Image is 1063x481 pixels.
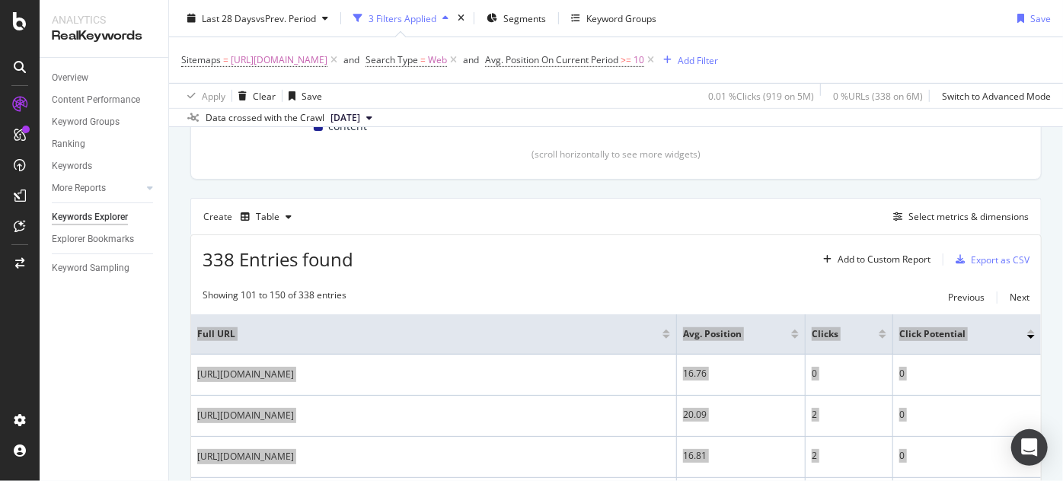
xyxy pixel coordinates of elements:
[52,209,128,225] div: Keywords Explorer
[1011,6,1051,30] button: Save
[256,11,316,24] span: vs Prev. Period
[197,449,294,464] a: [URL][DOMAIN_NAME]
[899,408,1035,422] div: 0
[817,247,931,272] button: Add to Custom Report
[209,148,1023,161] div: (scroll horizontally to see more widgets)
[343,53,359,66] div: and
[181,6,334,30] button: Last 28 DaysvsPrev. Period
[52,136,85,152] div: Ranking
[1030,11,1051,24] div: Save
[197,408,294,423] a: [URL][DOMAIN_NAME]
[347,6,455,30] button: 3 Filters Applied
[428,49,447,71] span: Web
[420,53,426,66] span: =
[231,49,327,71] span: [URL][DOMAIN_NAME]
[202,11,256,24] span: Last 28 Days
[899,367,1035,381] div: 0
[634,49,644,71] span: 10
[503,11,546,24] span: Segments
[52,260,158,276] a: Keyword Sampling
[948,288,985,307] button: Previous
[52,158,92,174] div: Keywords
[256,212,279,221] div: Table
[683,449,799,463] div: 16.81
[683,327,768,341] span: Avg. Position
[657,51,718,69] button: Add Filter
[586,11,656,24] div: Keyword Groups
[899,327,1004,341] span: Click Potential
[1010,288,1029,307] button: Next
[812,408,886,422] div: 2
[455,11,468,26] div: times
[52,12,156,27] div: Analytics
[235,205,298,229] button: Table
[52,70,88,86] div: Overview
[812,327,856,341] span: Clicks
[369,11,436,24] div: 3 Filters Applied
[203,247,353,272] span: 338 Entries found
[812,449,886,463] div: 2
[708,89,814,102] div: 0.01 % Clicks ( 919 on 5M )
[565,6,662,30] button: Keyword Groups
[936,84,1051,108] button: Switch to Advanced Mode
[52,114,158,130] a: Keyword Groups
[683,408,799,422] div: 20.09
[52,92,140,108] div: Content Performance
[887,208,1029,226] button: Select metrics & dimensions
[1011,429,1048,466] div: Open Intercom Messenger
[302,89,322,102] div: Save
[52,158,158,174] a: Keywords
[52,136,158,152] a: Ranking
[52,180,106,196] div: More Reports
[908,210,1029,223] div: Select metrics & dimensions
[480,6,552,30] button: Segments
[283,84,322,108] button: Save
[203,288,346,307] div: Showing 101 to 150 of 338 entries
[232,84,276,108] button: Clear
[52,231,158,247] a: Explorer Bookmarks
[52,114,120,130] div: Keyword Groups
[463,53,479,66] div: and
[343,53,359,67] button: and
[324,109,378,127] button: [DATE]
[253,89,276,102] div: Clear
[683,367,799,381] div: 16.76
[899,449,1035,463] div: 0
[52,27,156,45] div: RealKeywords
[181,84,225,108] button: Apply
[621,53,631,66] span: >=
[485,53,618,66] span: Avg. Position On Current Period
[366,53,418,66] span: Search Type
[197,327,640,341] span: Full URL
[206,111,324,125] div: Data crossed with the Crawl
[52,260,129,276] div: Keyword Sampling
[678,53,718,66] div: Add Filter
[463,53,479,67] button: and
[971,253,1029,266] div: Export as CSV
[52,180,142,196] a: More Reports
[52,70,158,86] a: Overview
[52,231,134,247] div: Explorer Bookmarks
[203,205,298,229] div: Create
[1010,291,1029,304] div: Next
[833,89,923,102] div: 0 % URLs ( 338 on 6M )
[838,255,931,264] div: Add to Custom Report
[52,92,158,108] a: Content Performance
[812,367,886,381] div: 0
[223,53,228,66] span: =
[181,53,221,66] span: Sitemaps
[330,111,360,125] span: 2025 Jul. 7th
[942,89,1051,102] div: Switch to Advanced Mode
[202,89,225,102] div: Apply
[948,291,985,304] div: Previous
[950,247,1029,272] button: Export as CSV
[197,367,294,382] a: [URL][DOMAIN_NAME]
[52,209,158,225] a: Keywords Explorer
